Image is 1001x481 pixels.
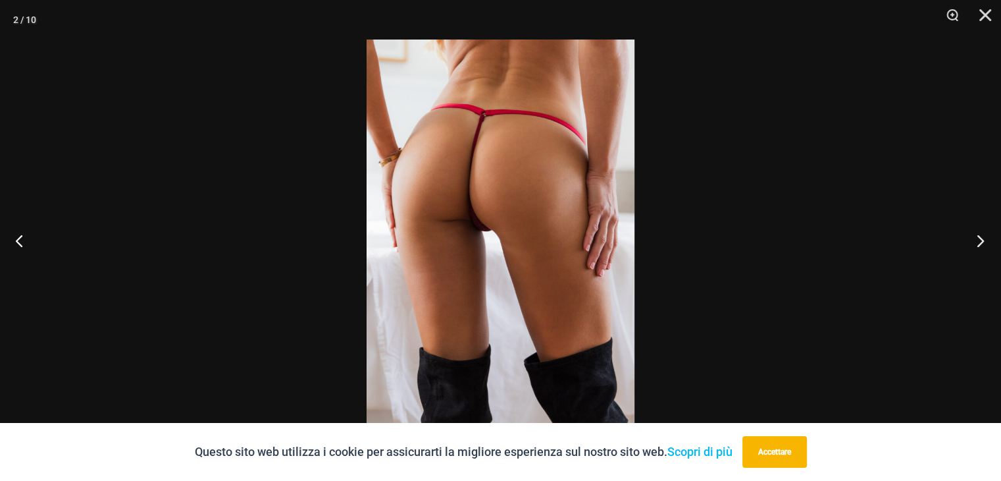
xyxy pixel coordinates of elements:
button: Prossimo [952,208,1001,273]
img: Piaceri Colpevoli Rosso 689 Micro 02 [367,40,634,441]
font: Questo sito web utilizza i cookie per assicurarti la migliore esperienza sul nostro sito web. [195,445,667,459]
font: Accettare [758,447,791,457]
button: Accettare [742,436,807,468]
a: Scopri di più [667,445,732,459]
font: 2 / 10 [13,14,36,25]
